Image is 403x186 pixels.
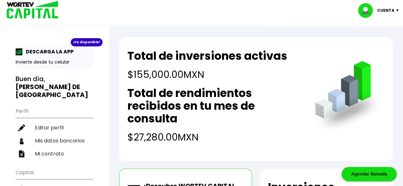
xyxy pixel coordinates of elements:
[18,137,25,144] img: datos-icon.10cf9172.svg
[16,104,93,160] ul: Perfil
[342,167,397,181] div: Agendar llamada
[16,147,93,160] a: Mi contrato
[71,38,103,46] div: ¡Ya disponible!
[377,6,394,15] p: Cuenta
[127,87,302,125] h2: Total de rendimientos recibidos en tu mes de consulta
[16,75,93,99] h3: Buen día,
[312,61,385,133] img: grafica.516fef24.png
[394,10,403,11] img: icon-down
[127,50,287,62] h2: Total de inversiones activas
[16,134,93,147] a: Mis datos bancarios
[127,130,302,144] h4: $27,280.00 MXN
[127,67,287,82] h4: $155,000.00 MXN
[23,48,74,56] p: DESCARGA LA APP
[18,124,25,131] img: editar-icon.952d3147.svg
[16,82,88,99] b: [PERSON_NAME] DE [GEOGRAPHIC_DATA]
[358,3,377,18] img: profile-image
[16,48,23,55] img: app-icon
[16,59,93,65] p: Invierte desde tu celular
[18,150,25,157] img: contrato-icon.f2db500c.svg
[16,121,93,134] a: Editar perfil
